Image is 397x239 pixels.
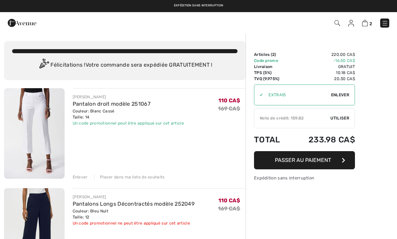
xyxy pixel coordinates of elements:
span: 110 CA$ [218,97,240,104]
div: Placer dans ma liste de souhaits [94,174,165,180]
td: 20.30 CA$ [290,76,355,82]
s: 169 CA$ [218,105,240,112]
div: ✔ [254,92,263,98]
td: Articles ( ) [254,52,290,58]
div: Expédition sans interruption [254,175,355,181]
span: 2 [369,21,372,26]
a: Pantalon droit modèle 251067 [73,101,150,107]
div: Couleur: Blanc Cassé Taille: 14 [73,108,184,120]
s: 169 CA$ [218,205,240,212]
div: Un code promotionnel peut être appliqué sur cet article [73,120,184,126]
td: TPS (5%) [254,70,290,76]
img: 1ère Avenue [8,16,36,30]
span: Utiliser [330,115,349,121]
div: Félicitations ! Votre commande sera expédiée GRATUITEMENT ! [12,59,238,72]
div: Un code promotionnel ne peut être appliqué sur cet article [73,220,195,226]
a: 1ère Avenue [8,19,36,26]
td: 220.00 CA$ [290,52,355,58]
td: 10.18 CA$ [290,70,355,76]
span: 2 [272,52,275,57]
div: [PERSON_NAME] [73,94,184,100]
span: 110 CA$ [218,197,240,204]
td: Total [254,128,290,151]
td: Livraison [254,64,290,70]
td: TVQ (9.975%) [254,76,290,82]
img: Panier d'achat [362,20,368,26]
td: -16.50 CA$ [290,58,355,64]
div: Couleur: Bleu Nuit Taille: 12 [73,208,195,220]
img: Mes infos [348,20,354,27]
span: Passer au paiement [275,157,331,163]
img: Recherche [334,20,340,26]
span: Enlever [331,92,349,98]
a: Pantalons Longs Décontractés modèle 252049 [73,201,195,207]
div: Enlever [73,174,88,180]
input: Code promo [263,85,331,105]
img: Congratulation2.svg [37,59,50,72]
td: 233.98 CA$ [290,128,355,151]
td: Gratuit [290,64,355,70]
td: Code promo [254,58,290,64]
div: [PERSON_NAME] [73,194,195,200]
img: Menu [382,20,388,27]
a: 2 [362,19,372,27]
img: Pantalon droit modèle 251067 [4,88,65,179]
div: Note de crédit: 159.82 [254,115,330,121]
button: Passer au paiement [254,151,355,169]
